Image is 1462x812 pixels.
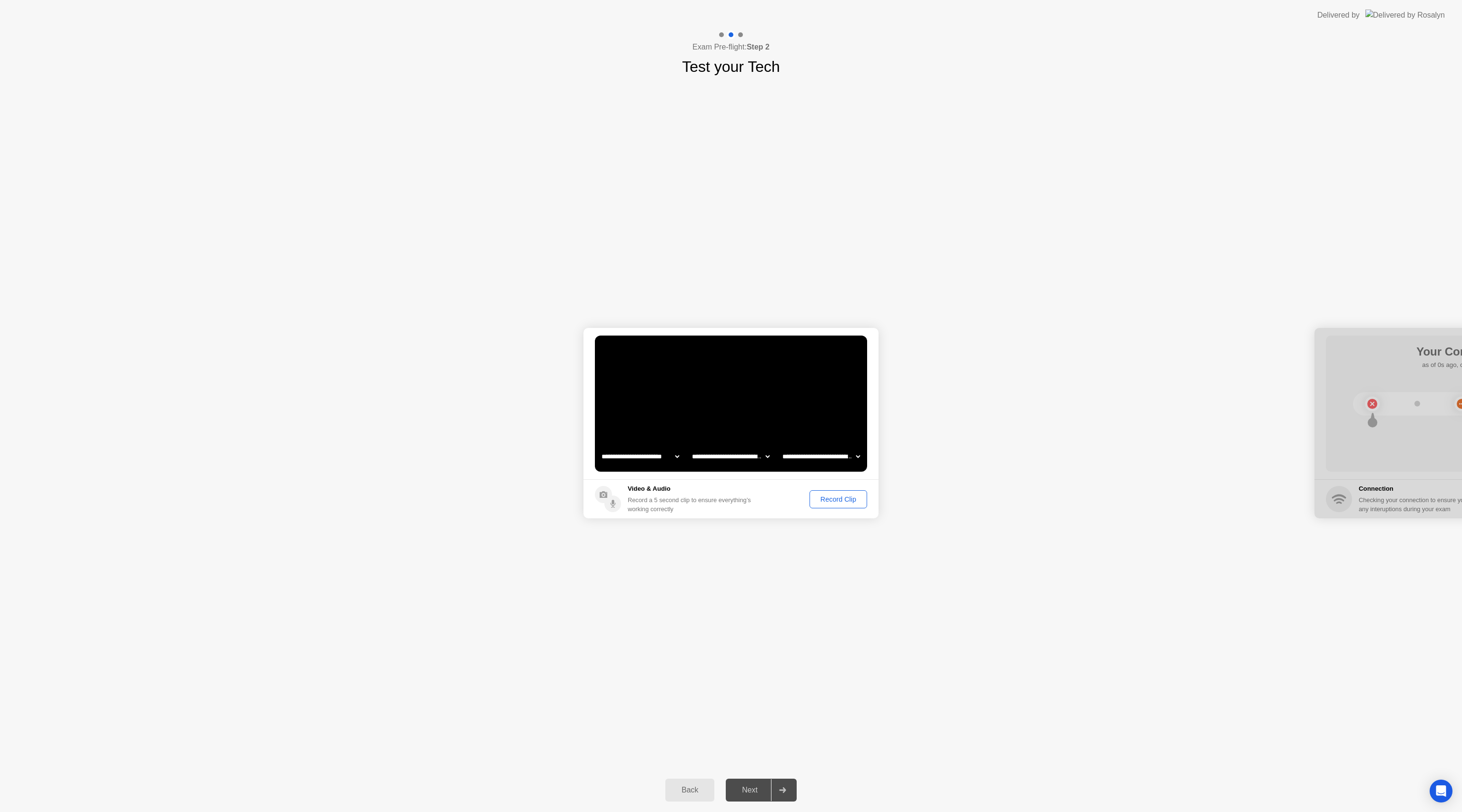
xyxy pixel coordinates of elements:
[729,786,771,794] div: Next
[780,447,862,466] select: Available microphones
[726,779,797,802] button: Next
[1317,10,1360,21] div: Delivered by
[813,495,864,503] div: Record Clip
[747,43,770,51] b: Step 2
[690,447,771,466] select: Available speakers
[668,786,711,794] div: Back
[692,41,770,53] h4: Exam Pre-flight:
[628,484,755,494] h5: Video & Audio
[1430,780,1452,802] div: Open Intercom Messenger
[682,55,780,78] h1: Test your Tech
[665,779,714,802] button: Back
[810,490,867,508] button: Record Clip
[628,495,755,514] div: Record a 5 second clip to ensure everything’s working correctly
[600,447,681,466] select: Available cameras
[1365,10,1445,20] img: Delivered by Rosalyn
